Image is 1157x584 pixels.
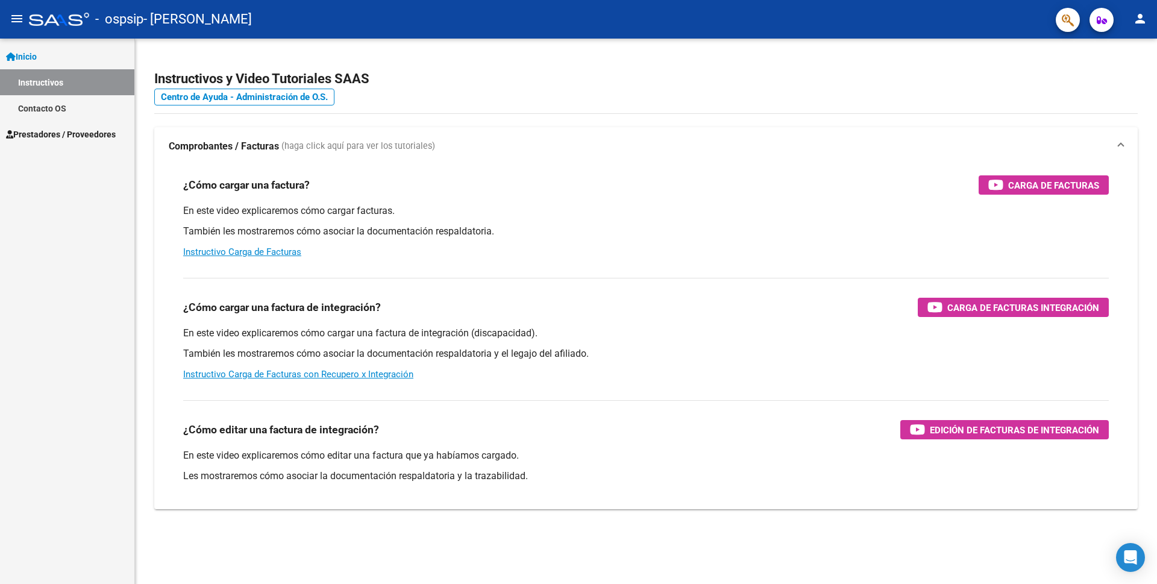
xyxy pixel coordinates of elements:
[10,11,24,26] mat-icon: menu
[95,6,143,33] span: - ospsip
[183,204,1109,218] p: En este video explicaremos cómo cargar facturas.
[979,175,1109,195] button: Carga de Facturas
[183,225,1109,238] p: También les mostraremos cómo asociar la documentación respaldatoria.
[947,300,1099,315] span: Carga de Facturas Integración
[154,89,334,105] a: Centro de Ayuda - Administración de O.S.
[183,421,379,438] h3: ¿Cómo editar una factura de integración?
[183,469,1109,483] p: Les mostraremos cómo asociar la documentación respaldatoria y la trazabilidad.
[183,246,301,257] a: Instructivo Carga de Facturas
[1133,11,1147,26] mat-icon: person
[143,6,252,33] span: - [PERSON_NAME]
[6,50,37,63] span: Inicio
[154,68,1138,90] h2: Instructivos y Video Tutoriales SAAS
[154,166,1138,509] div: Comprobantes / Facturas (haga click aquí para ver los tutoriales)
[900,420,1109,439] button: Edición de Facturas de integración
[6,128,116,141] span: Prestadores / Proveedores
[183,347,1109,360] p: También les mostraremos cómo asociar la documentación respaldatoria y el legajo del afiliado.
[169,140,279,153] strong: Comprobantes / Facturas
[1008,178,1099,193] span: Carga de Facturas
[1116,543,1145,572] div: Open Intercom Messenger
[930,422,1099,438] span: Edición de Facturas de integración
[183,449,1109,462] p: En este video explicaremos cómo editar una factura que ya habíamos cargado.
[183,177,310,193] h3: ¿Cómo cargar una factura?
[154,127,1138,166] mat-expansion-panel-header: Comprobantes / Facturas (haga click aquí para ver los tutoriales)
[183,299,381,316] h3: ¿Cómo cargar una factura de integración?
[281,140,435,153] span: (haga click aquí para ver los tutoriales)
[183,327,1109,340] p: En este video explicaremos cómo cargar una factura de integración (discapacidad).
[918,298,1109,317] button: Carga de Facturas Integración
[183,369,413,380] a: Instructivo Carga de Facturas con Recupero x Integración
